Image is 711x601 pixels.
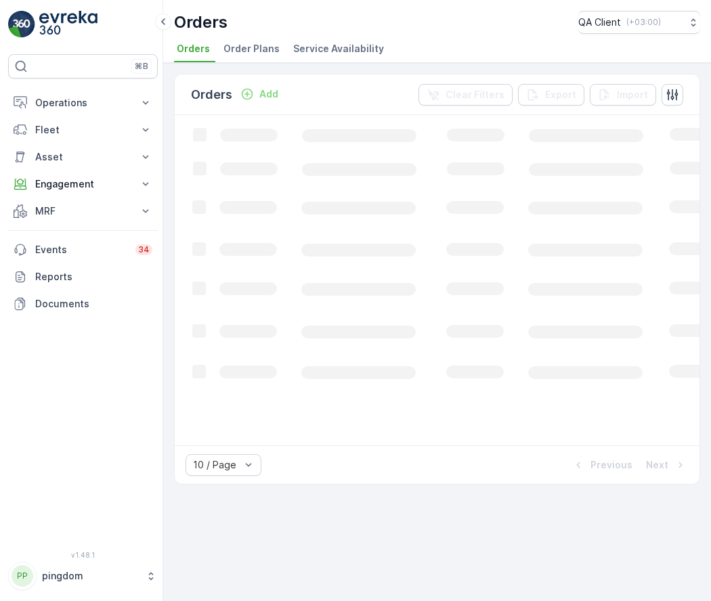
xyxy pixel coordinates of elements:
[8,143,158,171] button: Asset
[35,96,131,110] p: Operations
[545,88,576,102] p: Export
[35,204,131,218] p: MRF
[174,12,228,33] p: Orders
[8,116,158,143] button: Fleet
[138,244,150,255] p: 34
[35,123,131,137] p: Fleet
[191,85,232,104] p: Orders
[446,88,504,102] p: Clear Filters
[570,457,634,473] button: Previous
[8,171,158,198] button: Engagement
[645,457,689,473] button: Next
[578,11,700,34] button: QA Client(+03:00)
[8,562,158,590] button: PPpingdom
[177,42,210,55] span: Orders
[8,198,158,225] button: MRF
[35,243,127,257] p: Events
[8,290,158,317] a: Documents
[8,89,158,116] button: Operations
[646,458,668,472] p: Next
[135,61,148,72] p: ⌘B
[39,11,98,38] img: logo_light-DOdMpM7g.png
[590,84,656,106] button: Import
[235,86,284,102] button: Add
[8,263,158,290] a: Reports
[8,551,158,559] span: v 1.48.1
[259,87,278,101] p: Add
[418,84,513,106] button: Clear Filters
[35,270,152,284] p: Reports
[8,236,158,263] a: Events34
[293,42,384,55] span: Service Availability
[35,177,131,191] p: Engagement
[578,16,621,29] p: QA Client
[35,150,131,164] p: Asset
[518,84,584,106] button: Export
[35,297,152,311] p: Documents
[617,88,648,102] p: Import
[42,569,139,583] p: pingdom
[590,458,632,472] p: Previous
[12,565,33,587] div: PP
[8,11,35,38] img: logo
[626,17,661,28] p: ( +03:00 )
[223,42,280,55] span: Order Plans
